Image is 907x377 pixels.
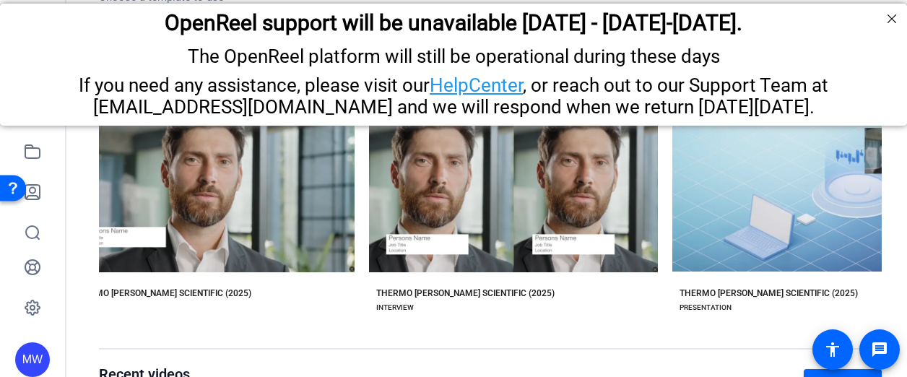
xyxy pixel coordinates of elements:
span: If you need any assistance, please visit our , or reach out to our Support Team at [EMAIL_ADDRESS... [79,71,828,114]
div: THERMO [PERSON_NAME] SCIENTIFIC (2025) [73,287,251,299]
mat-icon: accessibility [824,341,841,358]
div: MW [15,342,50,377]
div: Close Step [882,6,901,25]
h2: OpenReel support will be unavailable Thursday - Friday, October 16th-17th. [18,6,889,32]
div: THERMO [PERSON_NAME] SCIENTIFIC (2025) [376,287,555,299]
div: PRESENTATION [680,302,732,313]
a: HelpCenter [430,71,523,92]
span: The OpenReel platform will still be operational during these days [188,42,720,64]
div: THERMO [PERSON_NAME] SCIENTIFIC (2025) [680,287,858,299]
mat-icon: message [871,341,888,358]
div: INTERVIEW [376,302,414,313]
